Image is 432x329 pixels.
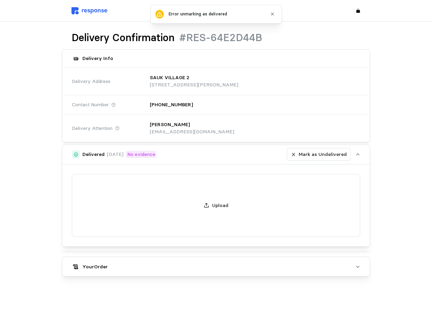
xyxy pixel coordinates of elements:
[62,164,370,247] div: Delivered[DATE]No evidenceMark as Undelivered
[71,31,174,45] h1: Delivery Confirmation
[107,151,123,158] p: [DATE]
[82,151,105,158] h5: Delivered
[62,145,370,164] button: Delivered[DATE]No evidenceMark as Undelivered
[212,202,228,209] p: Upload
[150,121,190,129] p: [PERSON_NAME]
[82,263,108,270] h5: Your Order
[287,148,351,161] button: Mark as Undelivered
[150,74,189,82] p: SAUK VILLAGE 2
[169,11,267,17] div: Error unmarking as delivered
[72,125,113,132] span: Delivery Attention
[72,78,110,85] span: Delivery Address
[62,257,370,276] button: YourOrder
[127,151,155,158] p: No evidence
[179,31,262,45] h1: #RES-64E2D44B
[150,101,193,109] p: [PHONE_NUMBER]
[150,81,238,89] p: [STREET_ADDRESS][PERSON_NAME]
[72,101,109,109] span: Contact Number
[82,55,113,62] h5: Delivery Info
[71,7,107,14] img: svg%3e
[299,151,347,158] p: Mark as Undelivered
[150,128,234,136] p: [EMAIL_ADDRESS][DOMAIN_NAME]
